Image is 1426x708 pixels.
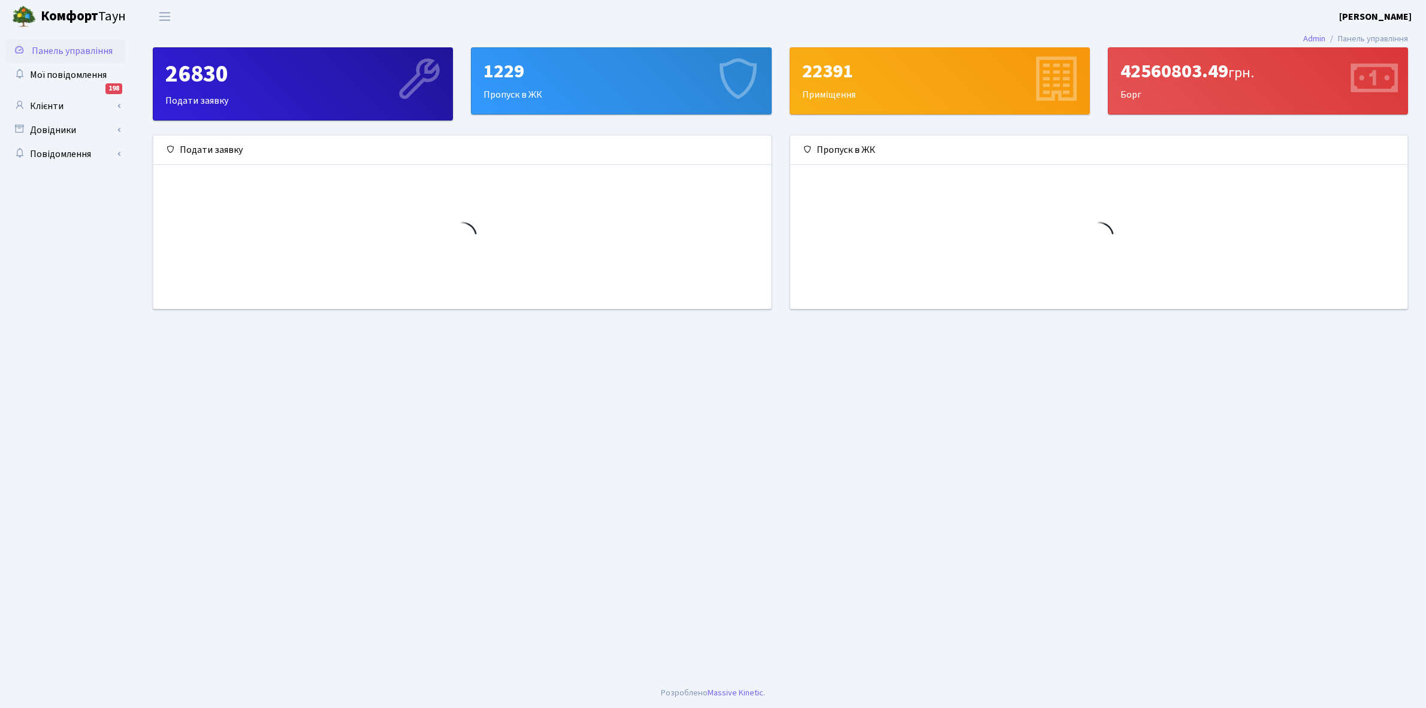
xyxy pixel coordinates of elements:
[41,7,126,27] span: Таун
[1120,60,1395,83] div: 42560803.49
[165,60,440,89] div: 26830
[790,47,1090,115] a: 22391Приміщення
[484,60,759,83] div: 1229
[153,47,453,120] a: 26830Подати заявку
[802,60,1077,83] div: 22391
[790,48,1089,114] div: Приміщення
[6,94,126,118] a: Клієнти
[1325,32,1408,46] li: Панель управління
[1303,32,1325,45] a: Admin
[1285,26,1426,52] nav: breadcrumb
[6,118,126,142] a: Довідники
[661,686,765,700] div: Розроблено .
[105,83,122,94] div: 198
[150,7,180,26] button: Переключити навігацію
[6,39,126,63] a: Панель управління
[472,48,771,114] div: Пропуск в ЖК
[6,142,126,166] a: Повідомлення
[153,135,771,165] div: Подати заявку
[471,47,771,115] a: 1229Пропуск в ЖК
[1108,48,1407,114] div: Борг
[1339,10,1412,24] a: [PERSON_NAME]
[41,7,98,26] b: Комфорт
[1339,10,1412,23] b: [PERSON_NAME]
[708,686,763,699] a: Massive Kinetic
[1228,62,1254,83] span: грн.
[12,5,36,29] img: logo.png
[30,68,107,82] span: Мої повідомлення
[153,48,452,120] div: Подати заявку
[6,63,126,87] a: Мої повідомлення198
[790,135,1408,165] div: Пропуск в ЖК
[32,44,113,58] span: Панель управління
